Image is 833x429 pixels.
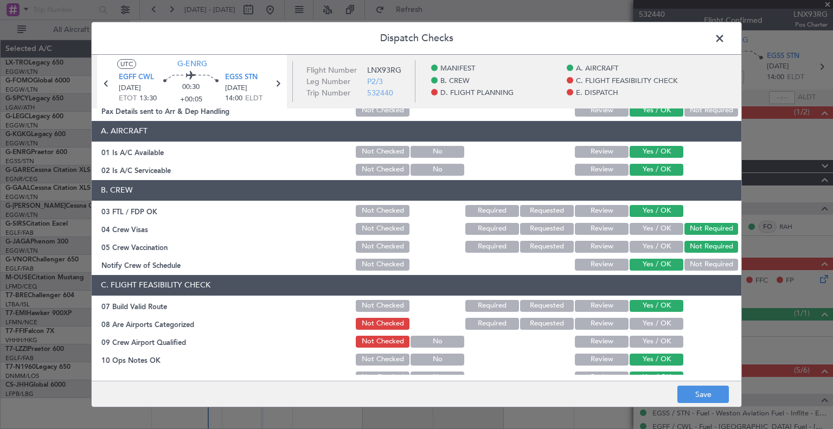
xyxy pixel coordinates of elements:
button: Yes / OK [630,164,683,176]
button: Yes / OK [630,105,683,117]
button: Yes / OK [630,241,683,253]
button: Not Required [684,223,738,235]
button: Yes / OK [630,300,683,312]
button: Yes / OK [630,318,683,330]
span: C. FLIGHT FEASIBILITY CHECK [576,76,677,87]
button: Yes / OK [630,372,683,383]
header: Dispatch Checks [92,22,741,55]
button: Yes / OK [630,259,683,271]
button: Yes / OK [630,223,683,235]
button: Not Required [684,259,738,271]
button: Not Required [684,105,738,117]
button: Save [677,386,729,403]
button: Yes / OK [630,205,683,217]
button: Yes / OK [630,354,683,366]
button: Yes / OK [630,336,683,348]
button: Not Required [684,241,738,253]
button: Yes / OK [630,146,683,158]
